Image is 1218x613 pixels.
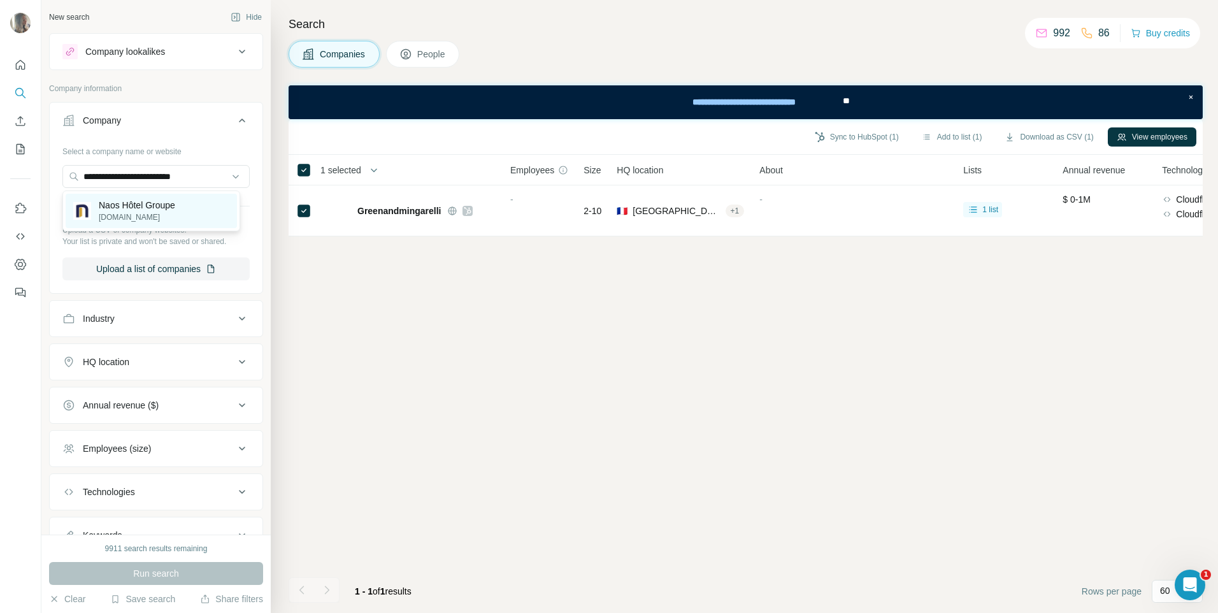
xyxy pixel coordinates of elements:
div: Technologies [83,486,135,498]
button: Upload a list of companies [62,257,250,280]
button: Save search [110,593,175,605]
div: Employees (size) [83,442,151,455]
button: Annual revenue ($) [50,390,262,421]
span: Companies [320,48,366,61]
span: - [510,194,513,205]
span: Lists [963,164,982,177]
span: 1 - 1 [355,586,373,596]
span: [GEOGRAPHIC_DATA], [GEOGRAPHIC_DATA]|[GEOGRAPHIC_DATA] [633,205,720,217]
img: Logo of Greenandmingarelli [327,201,347,221]
span: 2-10 [584,205,601,217]
div: New search [49,11,89,23]
button: Hide [222,8,271,27]
span: - [759,194,763,205]
button: Search [10,82,31,105]
span: 1 list [982,204,998,215]
button: View employees [1108,127,1196,147]
button: Technologies [50,477,262,507]
img: Avatar [10,13,31,33]
span: of [373,586,380,596]
iframe: Intercom live chat [1175,570,1205,600]
span: Rows per page [1082,585,1142,598]
span: Employees [510,164,554,177]
div: + 1 [726,205,745,217]
button: Keywords [50,520,262,551]
button: Quick start [10,54,31,76]
span: 1 [380,586,385,596]
button: Employees (size) [50,433,262,464]
div: 9911 search results remaining [105,543,208,554]
span: Annual revenue [1063,164,1125,177]
iframe: Banner [289,85,1203,119]
button: Share filters [200,593,263,605]
button: Use Surfe API [10,225,31,248]
span: People [417,48,447,61]
span: HQ location [617,164,663,177]
p: 60 [1160,584,1170,597]
div: Annual revenue ($) [83,399,159,412]
span: About [759,164,783,177]
span: results [355,586,412,596]
button: Company [50,105,262,141]
span: $ 0-1M [1063,194,1091,205]
button: Buy credits [1131,24,1190,42]
div: Company lookalikes [85,45,165,58]
button: Company lookalikes [50,36,262,67]
img: Naos Hôtel Groupe [73,202,91,220]
p: 86 [1098,25,1110,41]
h4: Search [289,15,1203,33]
button: Download as CSV (1) [996,127,1102,147]
button: Dashboard [10,253,31,276]
span: 1 [1201,570,1211,580]
button: HQ location [50,347,262,377]
button: Use Surfe on LinkedIn [10,197,31,220]
span: Greenandmingarelli [357,205,441,217]
button: Industry [50,303,262,334]
span: 1 selected [320,164,361,177]
span: Technologies [1162,164,1214,177]
div: Select a company name or website [62,141,250,157]
button: Clear [49,593,85,605]
div: Company [83,114,121,127]
button: My lists [10,138,31,161]
div: Industry [83,312,115,325]
p: [DOMAIN_NAME] [99,212,175,223]
button: Sync to HubSpot (1) [806,127,908,147]
button: Enrich CSV [10,110,31,133]
button: Feedback [10,281,31,304]
div: HQ location [83,356,129,368]
span: 🇫🇷 [617,205,627,217]
div: Keywords [83,529,122,542]
p: Company information [49,83,263,94]
p: 992 [1053,25,1070,41]
button: Add to list (1) [913,127,991,147]
p: Your list is private and won't be saved or shared. [62,236,250,247]
p: Naos Hôtel Groupe [99,199,175,212]
span: Size [584,164,601,177]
